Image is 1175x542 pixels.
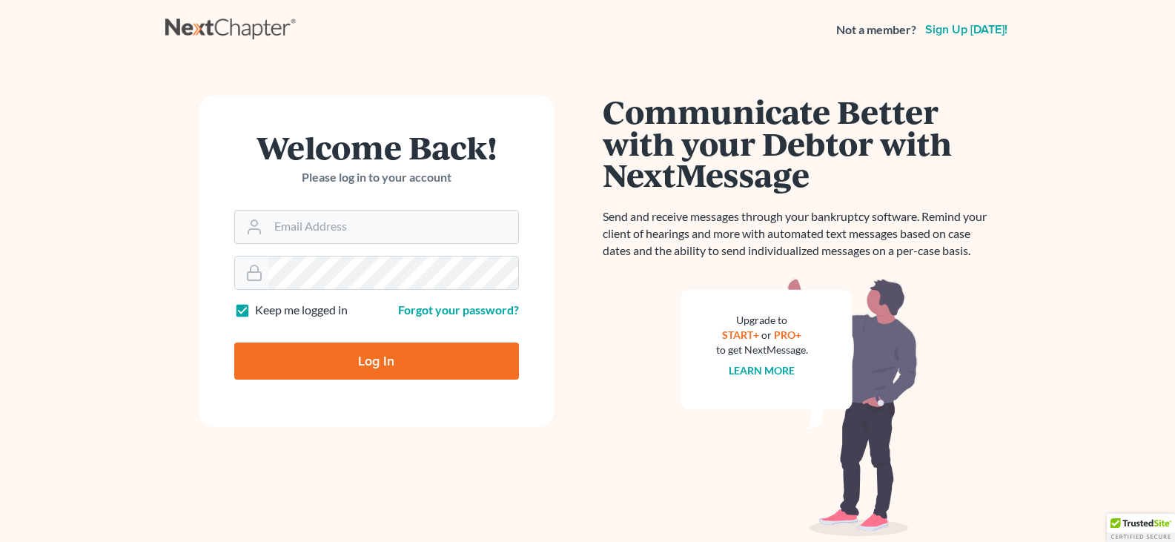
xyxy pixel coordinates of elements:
[836,22,916,39] strong: Not a member?
[716,343,808,357] div: to get NextMessage.
[774,328,801,341] a: PRO+
[729,364,795,377] a: Learn more
[603,96,996,191] h1: Communicate Better with your Debtor with NextMessage
[922,24,1010,36] a: Sign up [DATE]!
[1107,514,1175,542] div: TrustedSite Certified
[398,303,519,317] a: Forgot your password?
[761,328,772,341] span: or
[603,208,996,260] p: Send and receive messages through your bankruptcy software. Remind your client of hearings and mo...
[716,313,808,328] div: Upgrade to
[234,343,519,380] input: Log In
[268,211,518,243] input: Email Address
[234,131,519,163] h1: Welcome Back!
[255,302,348,319] label: Keep me logged in
[681,277,918,537] img: nextmessage_bg-59042aed3d76b12b5cd301f8e5b87938c9018125f34e5fa2b7a6b67550977c72.svg
[722,328,759,341] a: START+
[234,169,519,186] p: Please log in to your account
